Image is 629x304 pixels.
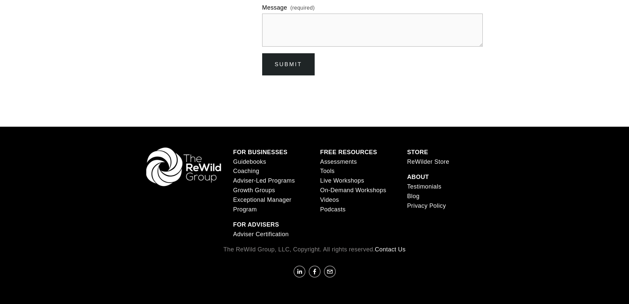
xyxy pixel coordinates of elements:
[320,186,386,195] a: On-Demand Workshops
[407,182,441,192] a: Testimonials
[407,201,446,211] a: Privacy Policy
[320,149,377,155] strong: FREE RESOURCES
[233,176,295,186] a: Adviser-Led Programs
[233,195,309,214] a: Exceptional Manager Program
[233,149,288,155] strong: FOR BUSINESSES
[320,195,339,205] a: Videos
[320,148,377,157] a: FREE RESOURCES
[407,174,429,180] strong: ABOUT
[233,187,275,194] span: Growth Groups
[324,266,336,278] a: communicate@rewildgroup.com
[320,205,345,214] a: Podcasts
[407,148,428,157] a: STORE
[233,196,292,213] span: Exceptional Manager Program
[290,4,315,12] span: (required)
[320,157,357,167] a: Assessments
[233,166,259,176] a: Coaching
[309,266,321,278] a: Facebook
[233,220,279,230] a: FOR ADVISERS
[275,61,302,67] span: Submit
[375,245,405,254] a: Contact Us
[262,3,287,13] span: Message
[233,157,266,167] a: Guidebooks
[320,176,364,186] a: Live Workshops
[320,166,334,176] a: Tools
[262,53,315,75] button: SubmitSubmit
[294,266,305,278] a: Lindsay Hanzlik
[233,221,279,228] strong: FOR ADVISERS
[407,172,429,182] a: ABOUT
[146,245,483,254] p: The ReWild Group, LLC, Copyright. All rights reserved.
[407,192,420,201] a: Blog
[407,149,428,155] strong: STORE
[407,157,449,167] a: ReWilder Store
[233,230,289,239] a: Adviser Certification
[233,186,275,195] a: Growth Groups
[233,148,288,157] a: FOR BUSINESSES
